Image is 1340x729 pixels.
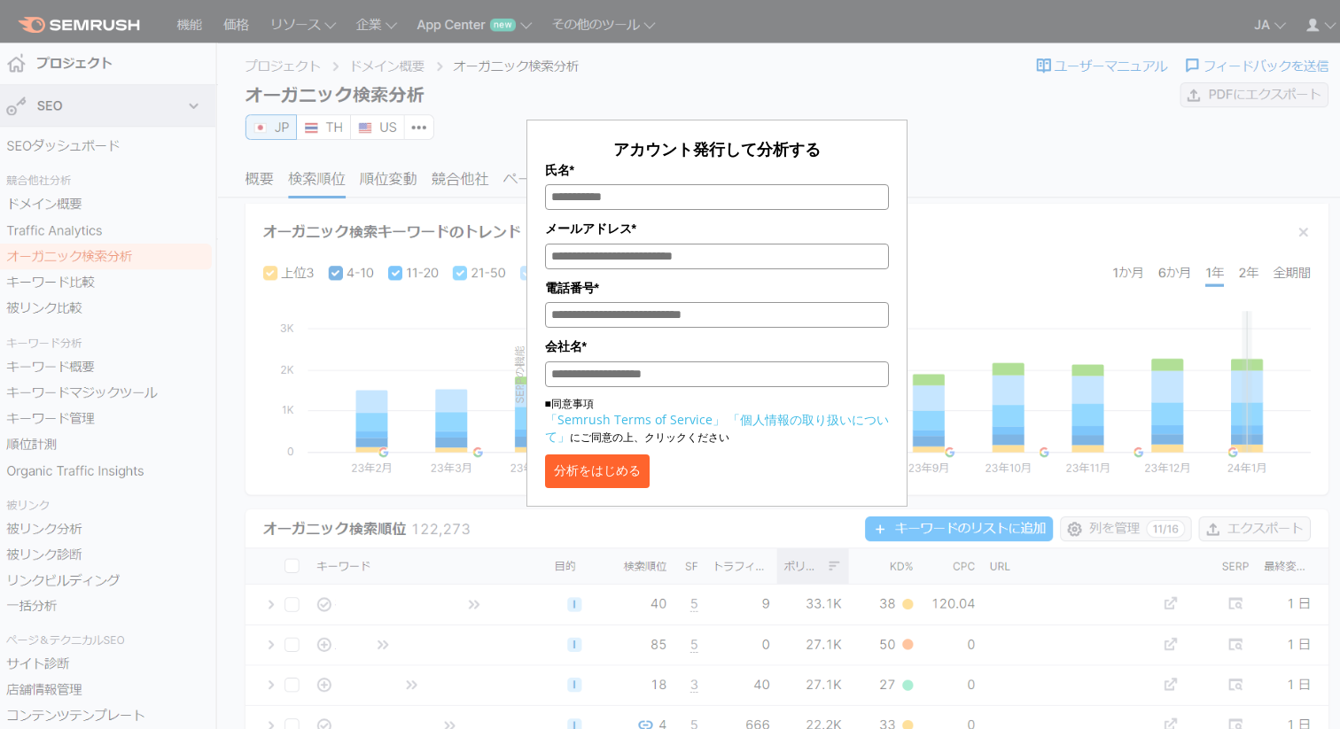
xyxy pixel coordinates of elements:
[545,454,650,488] button: 分析をはじめる
[545,411,889,445] a: 「個人情報の取り扱いについて」
[545,278,889,298] label: 電話番号*
[545,219,889,238] label: メールアドレス*
[545,411,725,428] a: 「Semrush Terms of Service」
[545,396,889,446] p: ■同意事項 にご同意の上、クリックください
[613,138,821,159] span: アカウント発行して分析する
